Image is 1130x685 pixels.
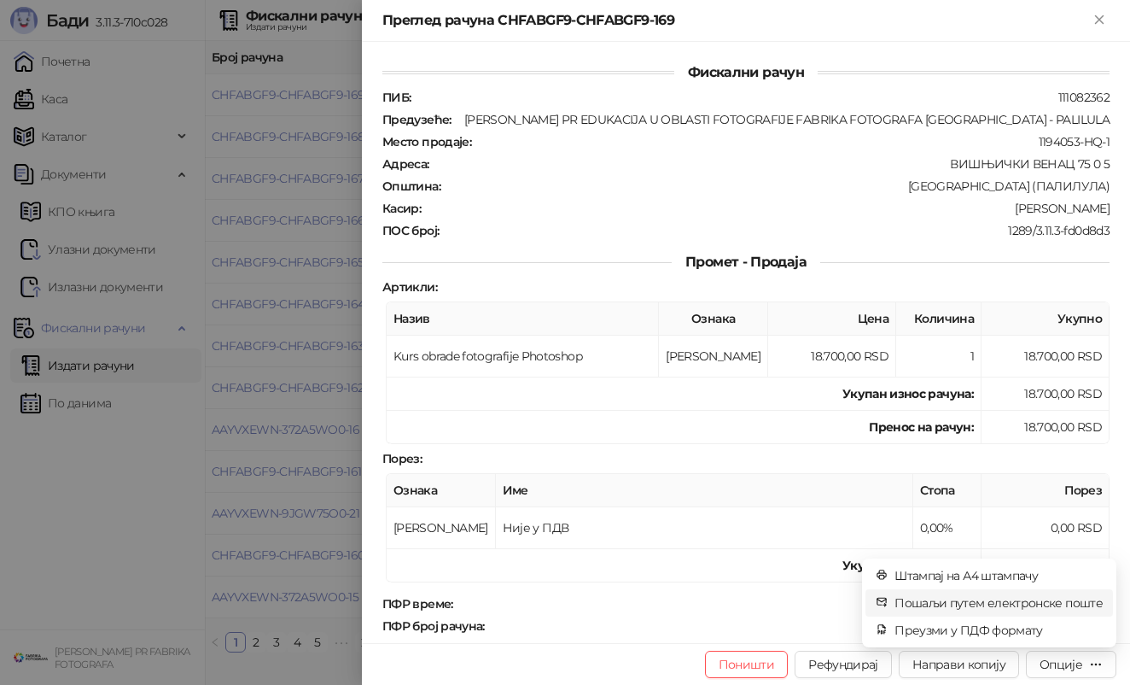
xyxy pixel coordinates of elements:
[842,386,974,401] strong: Укупан износ рачуна :
[382,279,437,295] strong: Артикли :
[705,651,789,678] button: Поништи
[473,134,1111,149] div: 1194053-HQ-1
[913,474,981,507] th: Стопа
[387,336,659,378] td: Kurs obrade fotografije Photoshop
[981,378,1110,411] td: 18.700,00 RSD
[1040,657,1082,672] div: Опције
[981,507,1110,549] td: 0,00 RSD
[899,651,1019,678] button: Направи копију
[896,302,981,336] th: Количина
[382,201,421,216] strong: Касир :
[894,594,1103,612] span: Пошаљи путем електронске поште
[674,64,818,80] span: Фискални рачун
[382,134,471,149] strong: Место продаје :
[382,223,439,238] strong: ПОС број :
[768,336,896,378] td: 18.700,00 RSD
[382,596,453,612] strong: ПФР време :
[496,507,913,549] td: Није у ПДВ
[981,411,1110,444] td: 18.700,00 RSD
[382,641,469,656] strong: Бројач рачуна :
[894,566,1103,585] span: Штампај на А4 штампачу
[422,201,1111,216] div: [PERSON_NAME]
[1089,10,1110,31] button: Close
[382,10,1089,31] div: Преглед рачуна CHFABGF9-CHFABGF9-169
[440,223,1111,238] div: 1289/3.11.3-fd0d8d3
[869,419,974,435] strong: Пренос на рачун :
[659,302,768,336] th: Ознака
[842,558,974,573] strong: Укупан износ пореза:
[382,90,411,105] strong: ПИБ :
[470,641,1111,656] div: 167/169ПП
[382,451,422,466] strong: Порез :
[382,112,451,127] strong: Предузеће :
[455,596,1111,612] div: [DATE] 11:19:38
[672,254,820,270] span: Промет - Продаја
[387,507,496,549] td: [PERSON_NAME]
[981,336,1110,378] td: 18.700,00 RSD
[382,179,440,194] strong: Општина :
[896,336,981,378] td: 1
[486,618,1111,634] div: CHFABGF9-CHFABGF9-169
[659,336,768,378] td: [PERSON_NAME]
[1026,651,1116,678] button: Опције
[768,302,896,336] th: Цена
[913,507,981,549] td: 0,00%
[912,657,1005,672] span: Направи копију
[981,474,1110,507] th: Порез
[795,651,892,678] button: Рефундирај
[382,618,485,634] strong: ПФР број рачуна :
[412,90,1111,105] div: 111082362
[442,179,1111,194] div: [GEOGRAPHIC_DATA] (ПАЛИЛУЛА)
[981,549,1110,583] td: 0,00 RSD
[496,474,913,507] th: Име
[382,156,429,172] strong: Адреса :
[981,302,1110,336] th: Укупно
[453,112,1111,127] div: [PERSON_NAME] PR EDUKACIJA U OBLASTI FOTOGRAFIJE FABRIKA FOTOGRAFA [GEOGRAPHIC_DATA] - PALILULA
[894,621,1103,640] span: Преузми у ПДФ формату
[387,474,496,507] th: Ознака
[387,302,659,336] th: Назив
[431,156,1111,172] div: ВИШЊИЧКИ ВЕНАЦ 75 0 5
